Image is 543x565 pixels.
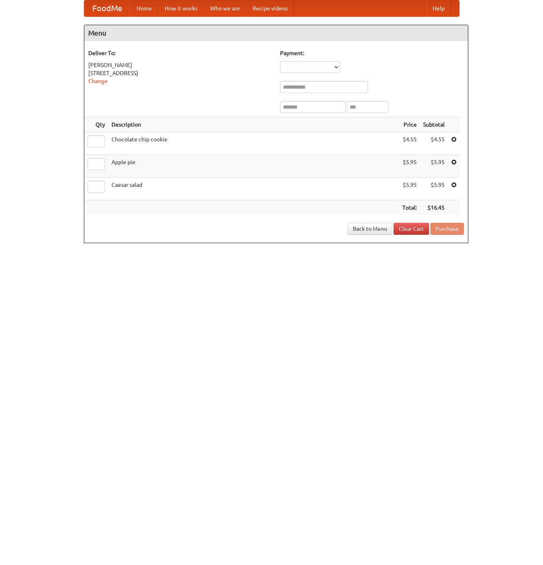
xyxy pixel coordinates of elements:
[108,178,399,200] td: Caesar salad
[88,49,272,57] h5: Deliver To:
[88,78,107,84] a: Change
[108,155,399,178] td: Apple pie
[84,0,130,16] a: FoodMe
[399,155,420,178] td: $5.95
[420,178,448,200] td: $5.95
[399,178,420,200] td: $5.95
[399,117,420,132] th: Price
[88,61,272,69] div: [PERSON_NAME]
[84,117,108,132] th: Qty
[420,117,448,132] th: Subtotal
[130,0,158,16] a: Home
[430,223,464,235] button: Purchase
[348,223,392,235] a: Back to Menu
[426,0,451,16] a: Help
[108,132,399,155] td: Chocolate chip cookie
[84,25,468,41] h4: Menu
[420,200,448,215] th: $16.45
[399,132,420,155] td: $4.55
[280,49,464,57] h5: Payment:
[108,117,399,132] th: Description
[394,223,429,235] a: Clear Cart
[158,0,204,16] a: How it works
[246,0,294,16] a: Recipe videos
[399,200,420,215] th: Total:
[204,0,246,16] a: Who we are
[420,132,448,155] td: $4.55
[420,155,448,178] td: $5.95
[88,69,272,77] div: [STREET_ADDRESS]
